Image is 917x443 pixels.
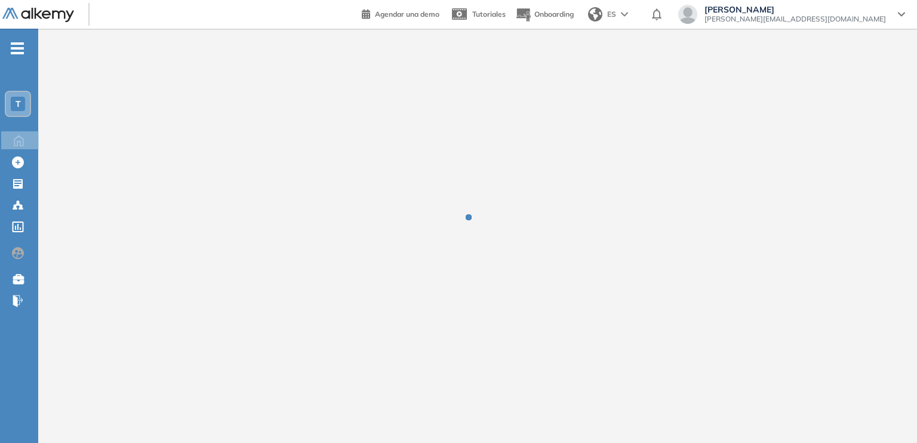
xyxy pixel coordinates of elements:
[621,12,628,17] img: arrow
[607,9,616,20] span: ES
[11,47,24,50] i: -
[515,2,574,27] button: Onboarding
[2,8,74,23] img: Logo
[534,10,574,19] span: Onboarding
[704,5,886,14] span: [PERSON_NAME]
[588,7,602,21] img: world
[362,6,439,20] a: Agendar una demo
[704,14,886,24] span: [PERSON_NAME][EMAIL_ADDRESS][DOMAIN_NAME]
[857,386,917,443] iframe: Chat Widget
[16,99,21,109] span: T
[375,10,439,19] span: Agendar una demo
[472,10,506,19] span: Tutoriales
